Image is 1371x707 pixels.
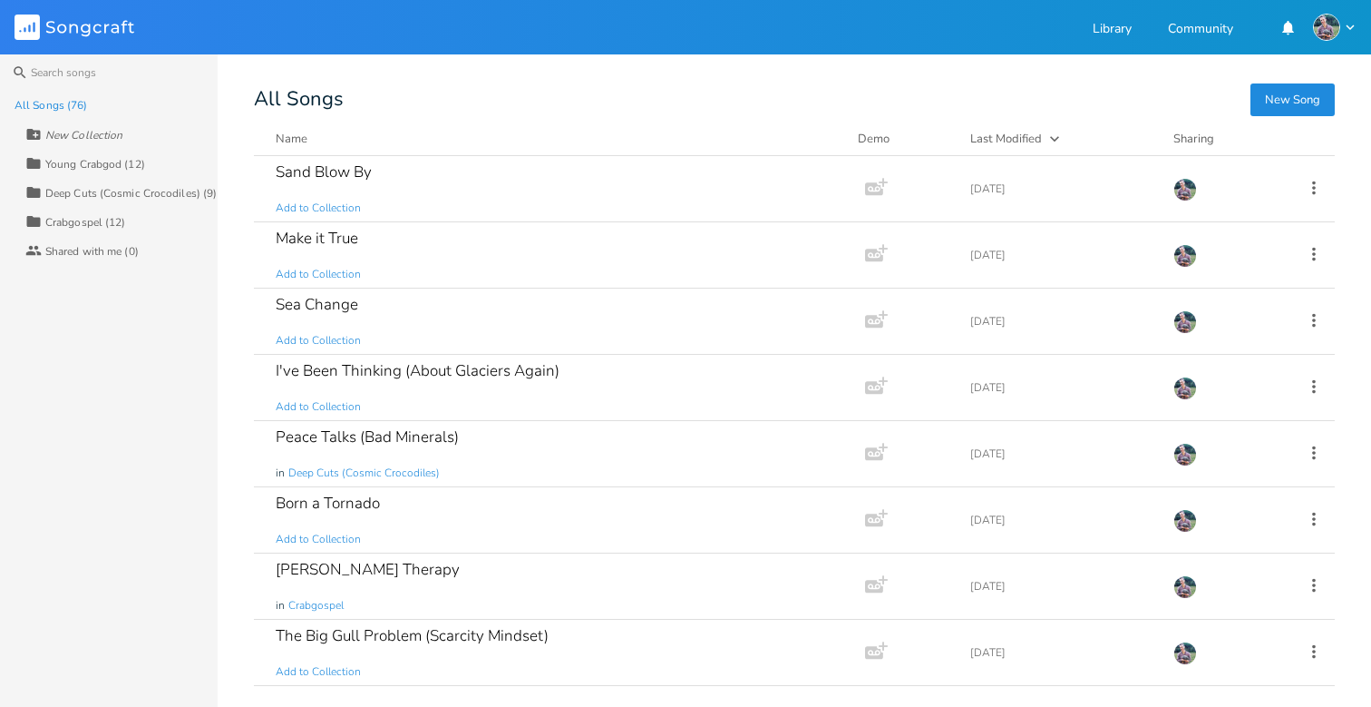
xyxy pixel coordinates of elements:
[970,515,1152,525] div: [DATE]
[276,231,358,246] div: Make it True
[970,183,1152,194] div: [DATE]
[276,164,372,180] div: Sand Blow By
[276,297,358,312] div: Sea Change
[970,382,1152,393] div: [DATE]
[276,399,361,415] span: Add to Collection
[276,429,459,445] div: Peace Talks (Bad Minerals)
[276,363,559,378] div: I've Been Thinking (About Glaciers Again)
[45,217,126,228] div: Crabgospel (12)
[276,562,460,577] div: [PERSON_NAME] Therapy
[1173,244,1197,268] img: Jason McVay
[1250,83,1335,116] button: New Song
[1173,377,1197,400] img: Jason McVay
[276,664,361,680] span: Add to Collection
[970,581,1152,592] div: [DATE]
[276,130,836,148] button: Name
[276,333,361,349] span: Add to Collection
[1313,14,1340,41] img: Jason McVay
[970,316,1152,327] div: [DATE]
[288,598,344,614] span: Crabgospel
[970,250,1152,260] div: [DATE]
[276,466,285,481] span: in
[858,130,948,148] div: Demo
[254,91,1335,108] div: All Songs
[288,466,440,481] span: Deep Cuts (Cosmic Crocodiles)
[970,131,1042,147] div: Last Modified
[276,598,285,614] span: in
[970,130,1152,148] button: Last Modified
[45,130,122,141] div: New Collection
[1093,23,1132,38] a: Library
[45,159,145,170] div: Young Crabgod (12)
[45,188,217,199] div: Deep Cuts (Cosmic Crocodiles) (9)
[276,628,549,643] div: The Big Gull Problem (Scarcity Mindset)
[1173,443,1197,466] img: Jason McVay
[970,448,1152,459] div: [DATE]
[276,267,361,282] span: Add to Collection
[15,100,87,111] div: All Songs (76)
[1173,178,1197,201] img: Jason McVay
[276,532,361,547] span: Add to Collection
[45,246,139,257] div: Shared with me (0)
[276,131,307,147] div: Name
[1168,23,1233,38] a: Community
[1173,310,1197,334] img: Jason McVay
[276,496,380,511] div: Born a Tornado
[1173,509,1197,533] img: Jason McVay
[970,647,1152,658] div: [DATE]
[276,201,361,216] span: Add to Collection
[1173,130,1282,148] div: Sharing
[1173,575,1197,599] img: Jason McVay
[1173,642,1197,665] img: Jason McVay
